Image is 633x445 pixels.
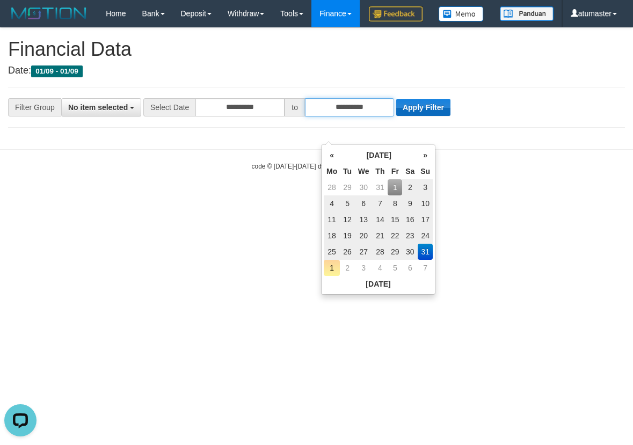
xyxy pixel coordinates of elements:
td: 10 [418,195,433,211]
th: Tu [340,163,355,179]
th: [DATE] [340,147,418,163]
td: 5 [340,195,355,211]
td: 2 [402,179,418,195]
th: « [324,147,340,163]
img: Button%20Memo.svg [439,6,484,21]
th: Fr [388,163,402,179]
td: 21 [373,228,388,244]
th: Su [418,163,433,179]
td: 24 [418,228,433,244]
h1: Financial Data [8,39,625,60]
td: 22 [388,228,402,244]
td: 4 [324,195,340,211]
button: No item selected [61,98,141,116]
td: 15 [388,211,402,228]
td: 13 [355,211,373,228]
td: 7 [373,195,388,211]
td: 27 [355,244,373,260]
td: 25 [324,244,340,260]
td: 29 [388,244,402,260]
td: 14 [373,211,388,228]
span: 01/09 - 01/09 [31,65,83,77]
td: 2 [340,260,355,276]
div: Filter Group [8,98,61,116]
td: 30 [402,244,418,260]
td: 9 [402,195,418,211]
td: 19 [340,228,355,244]
th: Sa [402,163,418,179]
td: 31 [418,244,433,260]
td: 7 [418,260,433,276]
td: 20 [355,228,373,244]
button: Open LiveChat chat widget [4,4,37,37]
td: 31 [373,179,388,195]
td: 4 [373,260,388,276]
button: Apply Filter [396,99,450,116]
th: Th [373,163,388,179]
td: 28 [324,179,340,195]
td: 26 [340,244,355,260]
td: 6 [355,195,373,211]
th: [DATE] [324,276,433,292]
th: We [355,163,373,179]
img: Feedback.jpg [369,6,423,21]
td: 11 [324,211,340,228]
td: 28 [373,244,388,260]
td: 1 [388,179,402,195]
td: 5 [388,260,402,276]
td: 3 [418,179,433,195]
th: » [418,147,433,163]
td: 17 [418,211,433,228]
h4: Date: [8,65,625,76]
th: Mo [324,163,340,179]
img: MOTION_logo.png [8,5,90,21]
td: 12 [340,211,355,228]
td: 16 [402,211,418,228]
td: 29 [340,179,355,195]
span: to [285,98,305,116]
td: 3 [355,260,373,276]
td: 30 [355,179,373,195]
td: 8 [388,195,402,211]
img: panduan.png [500,6,554,21]
td: 6 [402,260,418,276]
span: Select Date [143,98,195,116]
td: 1 [324,260,340,276]
td: 18 [324,228,340,244]
small: code © [DATE]-[DATE] dwg | [252,163,382,170]
td: 23 [402,228,418,244]
span: No item selected [68,103,128,112]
